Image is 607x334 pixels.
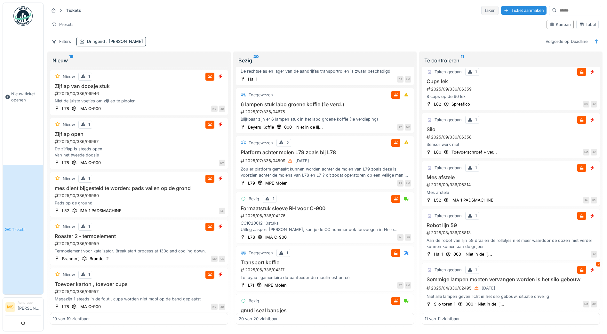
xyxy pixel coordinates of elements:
div: GE [591,301,597,307]
div: L78 [62,106,69,112]
div: Tabel [579,21,596,28]
div: LM [405,282,411,289]
h3: Sommige lampen moeten vervangen worden is het silo gebouw [425,276,597,282]
div: 1 [475,165,477,171]
div: PS [591,197,597,203]
div: Pads op de ground [53,200,225,206]
div: 2025/08/336/05813 [426,230,597,236]
div: 1 [475,213,477,219]
div: Mes afstele [425,189,597,195]
div: IMA C-900 [79,304,101,310]
div: IMA 1 PADSMACHINE [80,208,122,214]
a: Tickets [3,165,43,294]
div: 000 - Niet in de lij... [466,301,504,307]
div: 2025/10/336/06957 [54,289,225,295]
div: 8 cups op de 60 lek [425,93,597,99]
sup: 11 [461,57,464,64]
div: CB [397,76,403,83]
div: Aanvrager [18,300,41,305]
div: MD [405,124,411,131]
h3: Cups lek [425,78,597,84]
div: L80 [434,149,441,155]
div: IMA C-900 [79,160,101,166]
div: Niet alle lampen geven licht in het silo gebouw. situatie onveilig [425,293,597,299]
div: Toegewezen [249,92,273,98]
div: Le tuyau ligamentaire du panfeeder du moulin est percé [239,274,411,281]
sup: 19 [69,57,73,64]
div: JD [219,304,225,310]
div: Silo toren 1 [434,301,455,307]
div: KV [583,101,589,107]
div: TZ [397,124,403,131]
div: Hal 1 [434,251,443,257]
div: Presets [49,20,76,29]
div: LM [405,180,411,187]
div: 000 - Niet in de lij... [284,124,323,130]
a: Nieuw ticket openen [3,29,43,165]
div: Nieuw [63,272,75,278]
div: 1 [475,117,477,123]
li: [PERSON_NAME] [18,300,41,314]
div: L78 [62,160,69,166]
div: Taken gedaan [435,69,462,75]
div: 2025/07/336/04675 [240,109,411,115]
div: Nieuw [52,57,226,64]
span: Nieuw ticket openen [11,91,41,103]
div: 2 [596,262,601,266]
div: 2 [286,140,289,146]
div: AB [405,234,411,241]
h3: Zijflap open [53,131,225,137]
div: IK [397,234,403,241]
div: Taken gedaan [435,117,462,123]
span: Tickets [12,227,41,233]
div: Taken gedaan [435,213,462,219]
div: Branderij [62,256,79,262]
div: AT [397,282,403,289]
div: L52 [62,208,69,214]
h3: Robot lijn 59 [425,222,597,228]
div: 2025/10/336/06960 [54,193,225,199]
div: 19 van 19 zichtbaar [53,316,90,322]
div: PA [583,197,589,203]
h3: mes dient bijgesteld te worden: pads vallen op de grond [53,185,225,191]
div: 2025/09/336/06359 [426,86,597,92]
div: 1 [88,224,90,230]
div: 1 [286,250,288,256]
div: MPE Molen [264,282,287,288]
div: IMA C-900 [79,106,101,112]
li: MS [5,302,15,312]
h3: Mes afstele [425,174,597,180]
div: 2025/09/336/06314 [426,182,597,188]
div: Dringend [87,38,143,44]
div: De zijflap is steeds open Van het tweede doosje [53,146,225,158]
div: JV [591,251,597,258]
div: Brander 2 [90,256,109,262]
div: 1 [475,267,477,273]
div: 2025/09/336/06358 [426,134,597,140]
sup: 20 [253,57,259,64]
div: MO [211,256,218,262]
div: 2025/07/336/04509 [240,157,411,165]
div: Bezig [238,57,411,64]
div: L52 [434,197,441,203]
div: 2025/10/336/06959 [54,241,225,247]
div: L71 [248,282,254,288]
div: MPE Molen [265,180,288,186]
div: LM [405,76,411,83]
div: 1 [475,69,477,75]
strong: Tickets [63,7,84,13]
div: PS [397,180,403,187]
div: Nieuw [63,74,75,80]
div: MS [583,301,589,307]
div: [DATE] [482,285,495,291]
div: IMA 1 PADSMACHINE [451,197,493,203]
div: 1 [273,196,274,202]
div: 2025/10/336/06946 [54,91,225,97]
div: IMA C-900 [265,234,287,240]
div: Kanban [549,21,571,28]
div: GE [219,256,225,262]
div: Nieuw [63,176,75,182]
div: Taken gedaan [435,267,462,273]
div: 000 - Niet in de lij... [453,251,492,257]
h3: 6 lampen stuk labo groene koffie (1e verd.) [239,101,411,107]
